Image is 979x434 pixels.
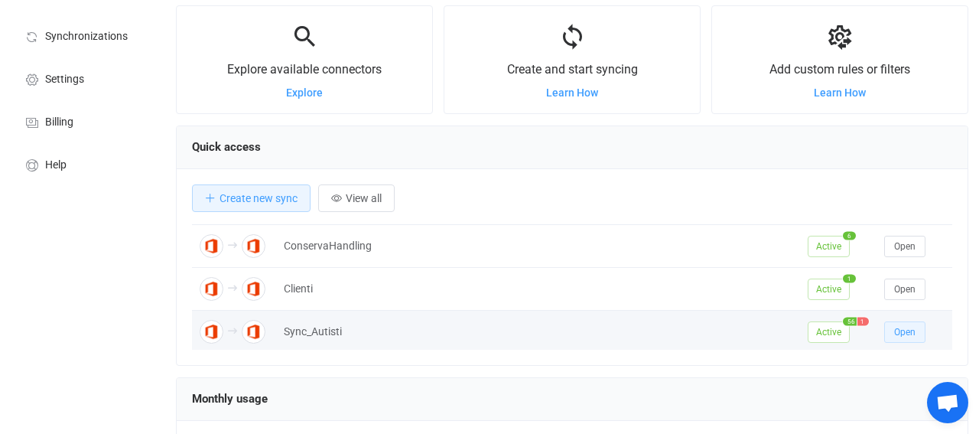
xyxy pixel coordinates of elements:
[884,240,925,252] a: Open
[242,320,265,344] img: Office 365 Contacts
[286,86,323,99] a: Explore
[227,62,382,77] span: Explore available connectors
[894,327,916,338] span: Open
[200,277,223,301] img: Office 365 Contacts
[884,325,925,338] a: Open
[200,234,223,258] img: Office 365 Contacts
[192,184,311,212] button: Create new sync
[769,62,910,77] span: Add custom rules or filters
[346,192,382,204] span: View all
[276,280,800,298] div: Clienti
[843,317,857,325] span: 56
[808,279,850,300] span: Active
[884,321,925,343] button: Open
[276,237,800,255] div: ConservaHandling
[927,382,968,423] div: Open chat
[45,116,73,129] span: Billing
[45,159,67,171] span: Help
[192,392,268,406] span: Monthly usage
[318,184,395,212] button: View all
[894,284,916,295] span: Open
[884,279,925,300] button: Open
[192,140,261,154] span: Quick access
[843,274,856,282] span: 1
[8,100,161,142] a: Billing
[200,320,223,344] img: Office 365 Contacts
[276,323,800,341] div: Sync_Autisti
[8,142,161,185] a: Help
[814,86,866,99] a: Learn How
[808,321,850,343] span: Active
[884,236,925,257] button: Open
[45,73,84,86] span: Settings
[8,57,161,100] a: Settings
[884,282,925,295] a: Open
[507,62,638,77] span: Create and start syncing
[808,236,850,257] span: Active
[45,31,128,43] span: Synchronizations
[546,86,598,99] a: Learn How
[843,231,856,240] span: 6
[857,317,869,325] span: 1
[8,14,161,57] a: Synchronizations
[894,241,916,252] span: Open
[242,277,265,301] img: Office 365 Contacts
[220,192,298,204] span: Create new sync
[242,234,265,258] img: Office 365 Contacts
